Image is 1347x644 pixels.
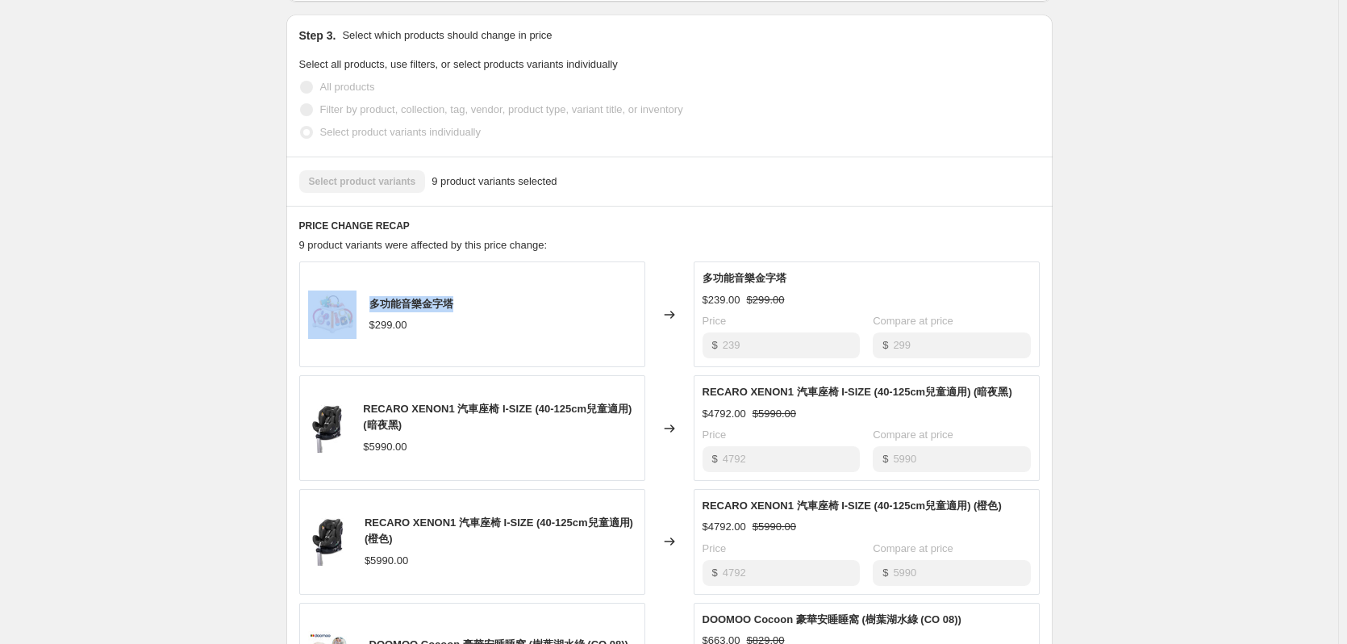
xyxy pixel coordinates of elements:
h6: PRICE CHANGE RECAP [299,220,1040,232]
span: $ [712,567,718,579]
span: Compare at price [873,315,953,327]
span: Price [703,542,727,554]
div: $299.00 [369,317,407,333]
strike: $5990.00 [753,406,796,422]
span: 多功能音樂金字塔 [703,272,786,284]
span: RECARO XENON1 汽車座椅 I-SIZE (40-125cm兒童適用) (橙色) [703,500,1002,512]
div: $4792.00 [703,519,746,535]
span: Price [703,315,727,327]
span: 多功能音樂金字塔 [369,298,453,310]
span: Compare at price [873,542,953,554]
span: 9 product variants were affected by this price change: [299,239,548,251]
span: RECARO XENON1 汽車座椅 I-SIZE (40-125cm兒童適用) (橙色) [365,516,633,545]
img: 806_2_73c1d2c2-5ae8-41aa-a073-f4d80dd80b0b_80x.jpg [308,291,357,339]
span: Compare at price [873,429,953,441]
span: RECARO XENON1 汽車座椅 I-SIZE (40-125cm兒童適用) (暗夜黑) [703,386,1012,398]
span: $ [712,453,718,465]
img: FreshBlack_3_80x.jpg [308,517,352,566]
span: DOOMOO Cocoon 豪華安睡睡窩 (樹葉湖水綠 (CO 08)) [703,613,961,625]
span: Select product variants individually [320,126,481,138]
span: All products [320,81,375,93]
strike: $299.00 [747,292,785,308]
span: $ [882,453,888,465]
span: 9 product variants selected [432,174,557,190]
p: Select which products should change in price [342,27,552,44]
div: $4792.00 [703,406,746,422]
strike: $5990.00 [753,519,796,535]
span: $ [712,339,718,351]
div: $5990.00 [363,439,407,455]
span: Filter by product, collection, tag, vendor, product type, variant title, or inventory [320,103,683,115]
h2: Step 3. [299,27,336,44]
div: $239.00 [703,292,740,308]
span: $ [882,567,888,579]
span: Price [703,429,727,441]
span: $ [882,339,888,351]
div: $5990.00 [365,553,408,569]
span: Select all products, use filters, or select products variants individually [299,58,618,70]
img: FreshBlack_3_80x.jpg [308,404,351,453]
span: RECARO XENON1 汽車座椅 I-SIZE (40-125cm兒童適用) (暗夜黑) [363,403,632,431]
